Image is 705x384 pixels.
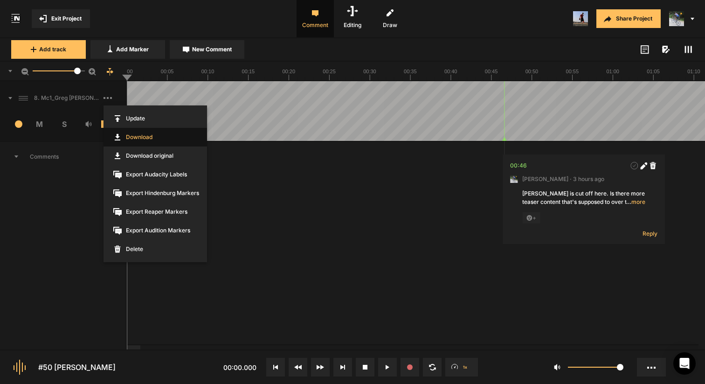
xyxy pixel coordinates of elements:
[104,221,207,240] span: Export Audition Markers
[104,184,207,202] span: Export Hindenburg Markers
[104,147,207,165] a: Download original
[104,128,207,147] a: Download
[104,202,207,221] span: Export Reaper Markers
[104,165,207,184] span: Export Audacity Labels
[104,240,207,258] span: Delete
[673,352,696,375] div: Open Intercom Messenger
[104,109,207,128] span: Update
